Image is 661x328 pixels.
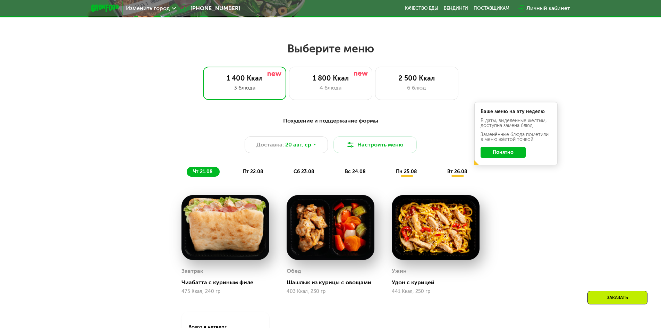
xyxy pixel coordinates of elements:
div: 2 500 Ккал [382,74,451,82]
button: Настроить меню [333,136,417,153]
div: поставщикам [474,6,509,11]
span: вс 24.08 [345,169,366,175]
div: Завтрак [181,266,203,276]
span: Изменить город [126,6,170,11]
div: Шашлык из курицы с овощами [287,279,380,286]
h2: Выберите меню [22,42,639,56]
div: Чиабатта с куриным филе [181,279,275,286]
div: 6 блюд [382,84,451,92]
div: В даты, выделенные желтым, доступна замена блюд. [481,118,551,128]
div: Личный кабинет [526,4,570,12]
div: Заказать [587,291,647,304]
a: Вендинги [444,6,468,11]
div: 1 800 Ккал [296,74,365,82]
span: пн 25.08 [396,169,417,175]
div: Обед [287,266,301,276]
span: пт 22.08 [243,169,263,175]
a: [PHONE_NUMBER] [179,4,240,12]
span: Доставка: [256,141,284,149]
div: Ужин [392,266,407,276]
span: вт 26.08 [447,169,467,175]
div: Удон с курицей [392,279,485,286]
span: сб 23.08 [294,169,314,175]
div: 3 блюда [210,84,279,92]
div: 403 Ккал, 230 гр [287,289,374,294]
a: Качество еды [405,6,438,11]
div: Похудение и поддержание формы [125,117,536,125]
div: Ваше меню на эту неделю [481,109,551,114]
div: 441 Ккал, 250 гр [392,289,480,294]
span: чт 21.08 [193,169,213,175]
div: 475 Ккал, 240 гр [181,289,269,294]
div: Заменённые блюда пометили в меню жёлтой точкой. [481,132,551,142]
div: 1 400 Ккал [210,74,279,82]
button: Понятно [481,147,526,158]
div: 4 блюда [296,84,365,92]
span: 20 авг, ср [285,141,311,149]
